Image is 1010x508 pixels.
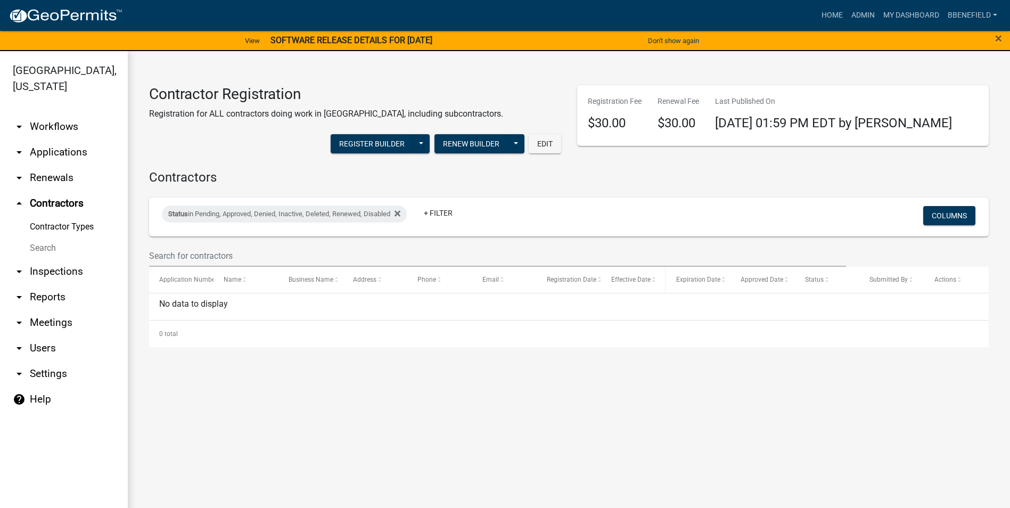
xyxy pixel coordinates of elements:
i: arrow_drop_down [13,316,26,329]
datatable-header-cell: Phone [407,267,472,292]
datatable-header-cell: Name [214,267,278,292]
a: Home [817,5,847,26]
i: arrow_drop_down [13,367,26,380]
input: Search for contractors [149,245,846,267]
p: Renewal Fee [658,96,699,107]
p: Last Published On [715,96,952,107]
button: Register Builder [331,134,413,153]
datatable-header-cell: Submitted By [859,267,924,292]
datatable-header-cell: Effective Date [601,267,666,292]
datatable-header-cell: Application Number [149,267,214,292]
span: Business Name [289,276,333,283]
a: View [241,32,264,50]
h4: $30.00 [588,116,642,131]
datatable-header-cell: Business Name [278,267,343,292]
span: Expiration Date [676,276,720,283]
datatable-header-cell: Expiration Date [666,267,730,292]
datatable-header-cell: Approved Date [730,267,795,292]
h4: Contractors [149,170,989,185]
i: arrow_drop_down [13,291,26,304]
button: Close [995,32,1002,45]
span: Registration Date [547,276,596,283]
a: Admin [847,5,879,26]
span: Status [805,276,824,283]
div: 0 total [149,321,989,347]
datatable-header-cell: Actions [924,267,989,292]
i: arrow_drop_down [13,265,26,278]
p: Registration Fee [588,96,642,107]
i: arrow_drop_down [13,171,26,184]
datatable-header-cell: Email [472,267,536,292]
span: Approved Date [741,276,783,283]
a: + Filter [415,203,461,223]
div: No data to display [149,293,989,320]
h4: $30.00 [658,116,699,131]
i: arrow_drop_down [13,342,26,355]
span: Application Number [159,276,217,283]
span: Submitted By [869,276,908,283]
datatable-header-cell: Address [343,267,407,292]
span: Phone [417,276,436,283]
h3: Contractor Registration [149,85,503,103]
span: Name [224,276,241,283]
span: Email [482,276,499,283]
a: My Dashboard [879,5,943,26]
i: arrow_drop_up [13,197,26,210]
span: Address [353,276,376,283]
datatable-header-cell: Status [795,267,859,292]
i: help [13,393,26,406]
span: Effective Date [611,276,651,283]
datatable-header-cell: Registration Date [537,267,601,292]
div: in Pending, Approved, Denied, Inactive, Deleted, Renewed, Disabled [162,206,407,223]
i: arrow_drop_down [13,120,26,133]
button: Don't show again [644,32,703,50]
span: [DATE] 01:59 PM EDT by [PERSON_NAME] [715,116,952,130]
button: Columns [923,206,975,225]
span: × [995,31,1002,46]
span: Status [168,210,188,218]
p: Registration for ALL contractors doing work in [GEOGRAPHIC_DATA], including subcontractors. [149,108,503,120]
a: BBenefield [943,5,1001,26]
i: arrow_drop_down [13,146,26,159]
button: Edit [529,134,561,153]
strong: SOFTWARE RELEASE DETAILS FOR [DATE] [270,35,432,45]
span: Actions [934,276,956,283]
button: Renew Builder [434,134,508,153]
